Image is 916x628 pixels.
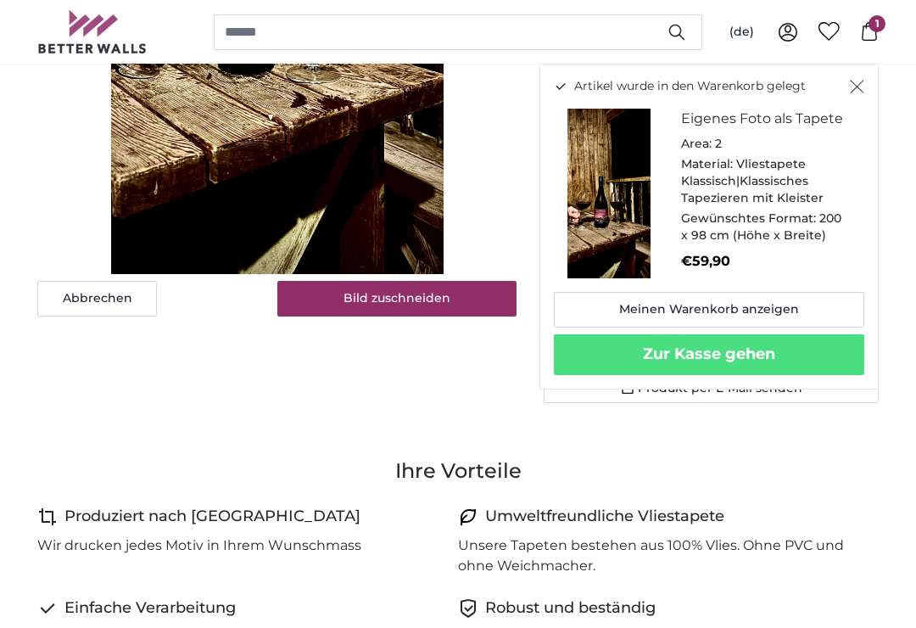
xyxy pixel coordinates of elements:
[681,156,824,205] span: Vliestapete Klassisch|Klassisches Tapezieren mit Kleister
[485,505,724,529] h4: Umweltfreundliche Vliestapete
[715,136,722,151] span: 2
[458,535,865,576] p: Unsere Tapeten bestehen aus 100% Vlies. Ohne PVC und ohne Weichmacher.
[554,334,864,375] button: Zur Kasse gehen
[64,597,236,620] h4: Einfache Verarbeitung
[574,78,806,95] span: Artikel wurde in den Warenkorb gelegt
[869,15,885,32] span: 1
[485,597,656,620] h4: Robust und beständig
[37,10,148,53] img: Betterwalls
[716,17,768,48] button: (de)
[681,156,733,171] span: Material:
[681,251,851,272] p: €59,90
[37,457,879,485] h3: Ihre Vorteile
[37,281,157,317] button: Abbrechen
[681,210,841,243] span: 200 x 98 cm (Höhe x Breite)
[681,136,712,151] span: Area:
[850,78,864,95] button: Schließen
[554,109,664,278] img: personalised-photo
[539,64,879,390] div: Artikel wurde in den Warenkorb gelegt
[681,210,816,226] span: Gewünschtes Format:
[64,505,360,529] h4: Produziert nach [GEOGRAPHIC_DATA]
[37,535,361,556] p: Wir drucken jedes Motiv in Ihrem Wunschmass
[681,109,851,129] h3: Eigenes Foto als Tapete
[554,292,864,328] a: Meinen Warenkorb anzeigen
[277,281,517,317] button: Bild zuschneiden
